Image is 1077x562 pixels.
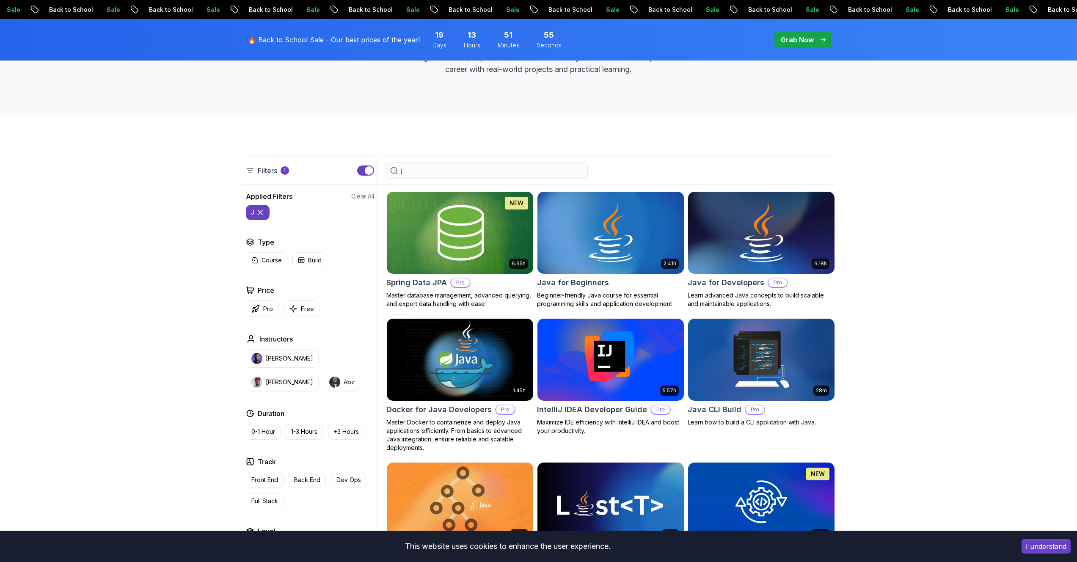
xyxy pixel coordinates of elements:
p: Learn advanced Java concepts to build scalable and maintainable applications. [688,291,835,308]
a: Spring Data JPA card6.65hNEWSpring Data JPAProMaster database management, advanced querying, and ... [386,191,534,308]
button: instructor imgAbz [324,373,360,391]
a: IntelliJ IDEA Developer Guide card5.57hIntelliJ IDEA Developer GuideProMaximize IDE efficiency wi... [537,318,684,435]
img: instructor img [251,377,262,388]
p: j [251,208,254,217]
p: 1.45h [513,387,526,394]
p: Filters [258,165,277,176]
p: +3 Hours [333,427,359,436]
p: Back to School [341,6,399,14]
p: Back to School [840,6,898,14]
p: Pro [746,405,764,414]
h2: Level [258,526,275,536]
p: Back to School [940,6,998,14]
p: Sale [698,6,725,14]
button: Accept cookies [1022,539,1071,554]
h2: Type [258,237,274,247]
p: Course [262,256,282,264]
span: 55 Seconds [544,29,554,41]
span: Seconds [537,41,562,50]
p: 5.57h [663,387,676,394]
button: Clear All [351,192,374,201]
p: Sale [199,6,226,14]
p: Sale [598,6,625,14]
button: Dev Ops [331,472,366,488]
p: 2.41h [664,260,676,267]
h2: IntelliJ IDEA Developer Guide [537,404,647,416]
span: 19 Days [435,29,443,41]
p: Pro [651,405,670,414]
img: Spring Data JPA card [387,192,533,274]
button: Full Stack [246,493,284,509]
p: Learn how to build a CLI application with Java. [688,418,835,427]
p: Pro [496,405,515,414]
img: Java for Beginners card [537,192,684,274]
img: Docker for Java Developers card [387,319,533,401]
h2: Spring Data JPA [386,277,447,289]
h2: Instructors [259,334,293,344]
span: 13 Hours [468,29,476,41]
p: Sale [798,6,825,14]
p: [PERSON_NAME] [266,378,313,386]
p: Master Docker to containerize and deploy Java applications efficiently. From basics to advanced J... [386,418,534,452]
p: Sale [399,6,426,14]
p: Back to School [41,6,99,14]
p: Dev Ops [336,476,361,484]
p: Abz [344,378,355,386]
p: Master database management, advanced querying, and expert data handling with ease [386,291,534,308]
div: This website uses cookies to enhance the user experience. [6,537,1009,556]
a: Docker for Java Developers card1.45hDocker for Java DevelopersProMaster Docker to containerize an... [386,318,534,452]
p: Sale [998,6,1025,14]
p: Full Stack [251,497,278,505]
h2: Price [258,285,274,295]
span: Days [432,41,446,50]
p: Build [308,256,322,264]
p: Maximize IDE efficiency with IntelliJ IDEA and boost your productivity. [537,418,684,435]
img: Java for Developers card [688,192,835,274]
button: Course [246,252,287,268]
h2: Java CLI Build [688,404,741,416]
input: Search Java, React, Spring boot ... [401,166,582,175]
a: Java for Developers card9.18hJava for DevelopersProLearn advanced Java concepts to build scalable... [688,191,835,308]
p: Sale [898,6,925,14]
button: Pro [246,300,278,317]
button: 1-3 Hours [286,424,323,440]
button: instructor img[PERSON_NAME] [246,349,319,368]
button: Back End [289,472,326,488]
button: instructor img[PERSON_NAME] [246,373,319,391]
a: Java for Beginners card2.41hJava for BeginnersBeginner-friendly Java course for essential program... [537,191,684,308]
a: Java CLI Build card28mJava CLI BuildProLearn how to build a CLI application with Java. [688,318,835,427]
img: Java CLI Build card [688,319,835,401]
p: Sale [499,6,526,14]
img: IntelliJ IDEA Developer Guide card [537,319,684,401]
p: Pro [768,278,787,287]
p: 0-1 Hour [251,427,275,436]
p: Beginner-friendly Java course for essential programming skills and application development [537,291,684,308]
img: Java Data Structures card [387,463,533,545]
p: Sale [99,6,126,14]
span: 51 Minutes [504,29,512,41]
p: 1-3 Hours [291,427,317,436]
h2: Java for Developers [688,277,764,289]
p: Pro [451,278,470,287]
p: Back to School [141,6,199,14]
button: Front End [246,472,284,488]
p: 1 [284,167,286,174]
p: 9.18h [814,260,827,267]
img: instructor img [251,353,262,364]
button: j [246,205,270,220]
p: Back to School [641,6,698,14]
p: Pro [263,305,273,313]
p: NEW [811,470,825,478]
p: Front End [251,476,278,484]
img: Java Integration Testing card [688,463,835,545]
h2: Duration [258,408,284,419]
p: Grab Now [781,35,814,45]
span: Minutes [498,41,519,50]
p: 28m [816,387,827,394]
button: Build [292,252,327,268]
p: [PERSON_NAME] [266,354,313,363]
p: NEW [510,199,523,207]
p: 🔥 Back to School Sale - Our best prices of the year! [248,35,420,45]
button: Free [284,300,320,317]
